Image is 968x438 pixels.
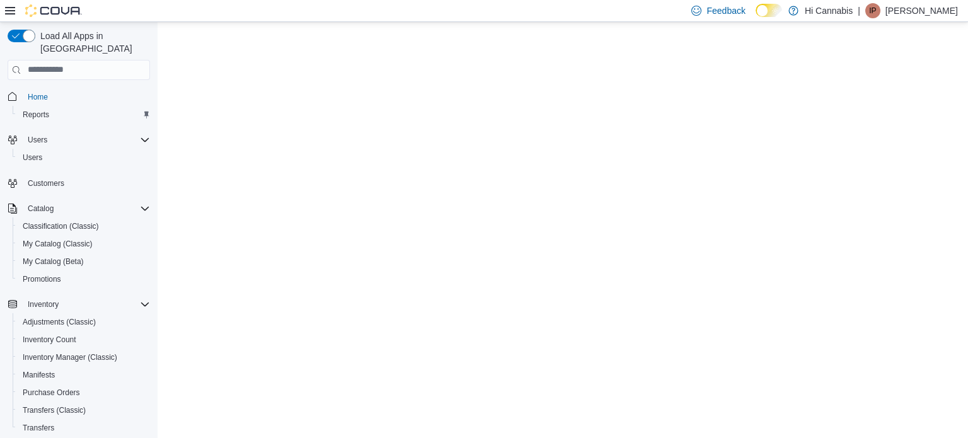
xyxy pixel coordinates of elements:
span: Feedback [706,4,745,17]
button: Customers [3,174,155,192]
button: Catalog [3,200,155,217]
a: Reports [18,107,54,122]
span: Home [23,89,150,105]
a: My Catalog (Classic) [18,236,98,251]
span: Manifests [23,370,55,380]
button: Transfers [13,419,155,437]
span: Home [28,92,48,102]
span: Classification (Classic) [23,221,99,231]
span: Reports [18,107,150,122]
span: Inventory Manager (Classic) [18,350,150,365]
span: Inventory [23,297,150,312]
span: Users [28,135,47,145]
span: Inventory [28,299,59,309]
span: Inventory Manager (Classic) [23,352,117,362]
span: Adjustments (Classic) [18,314,150,330]
p: [PERSON_NAME] [885,3,958,18]
span: Reports [23,110,49,120]
span: Transfers [18,420,150,435]
a: Customers [23,176,69,191]
span: My Catalog (Classic) [23,239,93,249]
button: Promotions [13,270,155,288]
span: Transfers [23,423,54,433]
span: IP [869,3,876,18]
span: Catalog [23,201,150,216]
span: Users [18,150,150,165]
span: Users [23,132,150,147]
span: My Catalog (Beta) [23,256,84,267]
button: Catalog [23,201,59,216]
a: Manifests [18,367,60,383]
a: My Catalog (Beta) [18,254,89,269]
button: Inventory Manager (Classic) [13,349,155,366]
span: Catalog [28,204,54,214]
a: Promotions [18,272,66,287]
p: Hi Cannabis [805,3,853,18]
button: Reports [13,106,155,124]
button: Inventory Count [13,331,155,349]
button: Inventory [23,297,64,312]
span: Promotions [23,274,61,284]
span: Inventory Count [18,332,150,347]
div: Ian Paul [865,3,880,18]
a: Inventory Count [18,332,81,347]
span: Purchase Orders [18,385,150,400]
button: Adjustments (Classic) [13,313,155,331]
a: Users [18,150,47,165]
a: Transfers [18,420,59,435]
a: Home [23,89,53,105]
button: My Catalog (Classic) [13,235,155,253]
button: Users [13,149,155,166]
button: Purchase Orders [13,384,155,401]
input: Dark Mode [756,4,782,17]
button: Inventory [3,296,155,313]
button: Users [23,132,52,147]
span: Customers [23,175,150,191]
a: Transfers (Classic) [18,403,91,418]
span: My Catalog (Beta) [18,254,150,269]
button: Users [3,131,155,149]
span: Transfers (Classic) [18,403,150,418]
img: Cova [25,4,82,17]
span: Users [23,153,42,163]
span: Purchase Orders [23,388,80,398]
span: Manifests [18,367,150,383]
a: Purchase Orders [18,385,85,400]
button: Classification (Classic) [13,217,155,235]
button: My Catalog (Beta) [13,253,155,270]
span: My Catalog (Classic) [18,236,150,251]
a: Inventory Manager (Classic) [18,350,122,365]
span: Inventory Count [23,335,76,345]
p: | [858,3,860,18]
span: Customers [28,178,64,188]
a: Adjustments (Classic) [18,314,101,330]
span: Classification (Classic) [18,219,150,234]
button: Transfers (Classic) [13,401,155,419]
span: Promotions [18,272,150,287]
button: Home [3,88,155,106]
span: Transfers (Classic) [23,405,86,415]
span: Load All Apps in [GEOGRAPHIC_DATA] [35,30,150,55]
a: Classification (Classic) [18,219,104,234]
button: Manifests [13,366,155,384]
span: Adjustments (Classic) [23,317,96,327]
